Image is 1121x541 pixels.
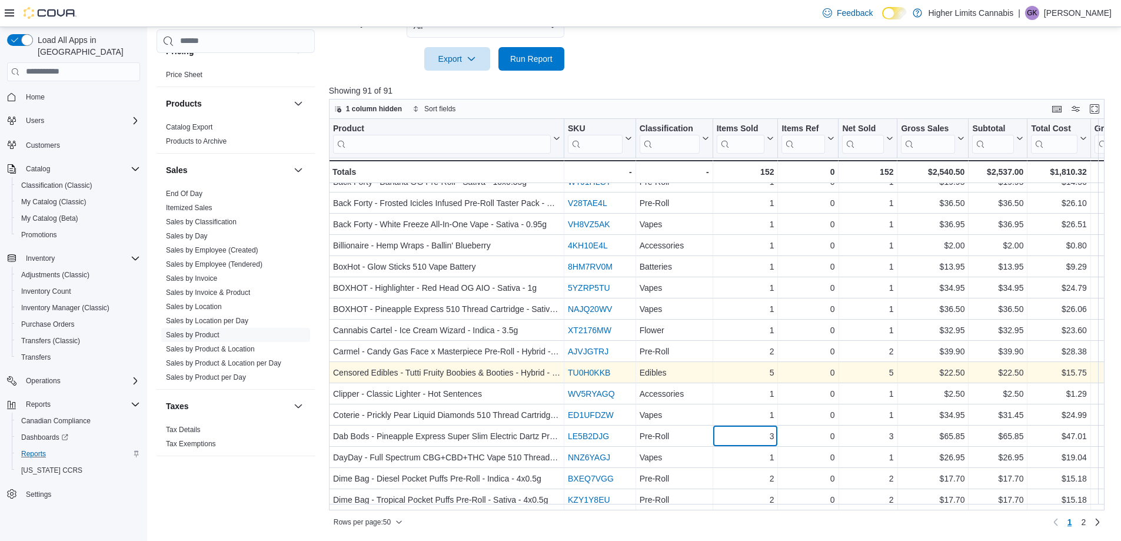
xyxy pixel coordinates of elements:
a: Inventory Count [16,284,76,298]
div: Back Forty - White Freeze All-In-One Vape - Sativa - 0.95g [333,217,560,231]
a: Sales by Invoice [166,274,217,283]
span: Home [21,89,140,104]
div: 1 [716,196,774,210]
span: Sales by Employee (Created) [166,245,258,255]
button: Operations [21,374,65,388]
div: Gross Sales [901,124,955,154]
span: Washington CCRS [16,463,140,477]
div: 1 [716,260,774,274]
div: Pre-Roll [639,344,708,359]
a: Sales by Product & Location per Day [166,359,281,367]
button: Users [21,114,49,128]
div: Items Ref [781,124,825,135]
button: My Catalog (Beta) [12,210,145,227]
button: Reports [2,396,145,413]
button: Catalog [2,161,145,177]
span: Canadian Compliance [16,414,140,428]
button: Reports [21,397,55,411]
div: 0 [781,344,834,359]
a: Catalog Export [166,123,212,131]
span: Transfers (Classic) [21,336,80,346]
a: KZY1Y8EU [568,495,610,505]
div: $39.90 [972,344,1023,359]
div: Billionaire - Hemp Wraps - Ballin' Blueberry [333,238,560,253]
div: $2,537.00 [972,165,1023,179]
a: Sales by Product [166,331,219,339]
button: Enter fullscreen [1087,102,1102,116]
span: My Catalog (Classic) [16,195,140,209]
span: Reports [21,449,46,459]
div: Net Sold [842,124,884,135]
span: Adjustments (Classic) [16,268,140,282]
button: Classification (Classic) [12,177,145,194]
div: $22.50 [972,366,1023,380]
div: 152 [842,165,893,179]
div: 0 [781,238,834,253]
button: Customers [2,136,145,153]
div: $26.10 [1031,196,1086,210]
div: Vapes [639,302,708,316]
div: $26.06 [1031,302,1086,316]
a: End Of Day [166,190,202,198]
a: Settings [21,487,56,502]
div: Items Ref [781,124,825,154]
span: Classification (Classic) [21,181,92,190]
a: 5YZRP5TU [568,283,610,293]
a: Transfers [16,350,55,364]
a: Dashboards [16,430,73,444]
span: Operations [26,376,61,386]
div: $32.95 [972,323,1023,337]
p: | [1018,6,1020,20]
div: $2.00 [972,238,1023,253]
div: $24.79 [1031,281,1086,295]
div: Total Cost [1031,124,1077,154]
div: 1 [716,238,774,253]
button: Taxes [291,399,305,413]
div: 1 [842,196,893,210]
button: Keyboard shortcuts [1050,102,1064,116]
div: Classification [639,124,699,154]
div: $36.50 [901,302,964,316]
div: $36.95 [901,217,964,231]
div: Cannabis Cartel - Ice Cream Wizard - Indica - 3.5g [333,323,560,337]
span: Users [21,114,140,128]
div: $39.90 [901,344,964,359]
span: 1 [1067,516,1072,528]
div: Product [333,124,551,154]
div: 0 [781,196,834,210]
button: Home [2,88,145,105]
p: [PERSON_NAME] [1044,6,1112,20]
span: Users [26,116,44,125]
a: Sales by Classification [166,218,237,226]
a: Next page [1090,515,1105,529]
span: GK [1027,6,1037,20]
a: 4KH10E4L [568,241,608,250]
button: Taxes [166,400,289,412]
a: Products to Archive [166,137,227,145]
span: Inventory Count [21,287,71,296]
a: Inventory Manager (Classic) [16,301,114,315]
div: Accessories [639,238,708,253]
span: Dashboards [16,430,140,444]
a: BXEQ7VGG [568,474,614,483]
div: $23.60 [1031,323,1086,337]
div: Batteries [639,260,708,274]
button: Run Report [498,47,564,71]
div: SKU [568,124,623,135]
span: Sales by Employee (Tendered) [166,260,262,269]
div: Gross Sales [901,124,955,135]
button: Products [291,97,305,111]
span: Rows per page : 50 [334,517,391,527]
span: Sort fields [424,104,455,114]
button: Net Sold [842,124,893,154]
h3: Taxes [166,400,189,412]
div: 0 [781,260,834,274]
div: Total Cost [1031,124,1077,135]
a: LE5B2DJG [568,432,609,441]
div: Items Sold [716,124,764,154]
div: $26.51 [1031,217,1086,231]
span: Reports [26,400,51,409]
span: My Catalog (Beta) [21,214,78,223]
a: Home [21,90,49,104]
a: Promotions [16,228,62,242]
